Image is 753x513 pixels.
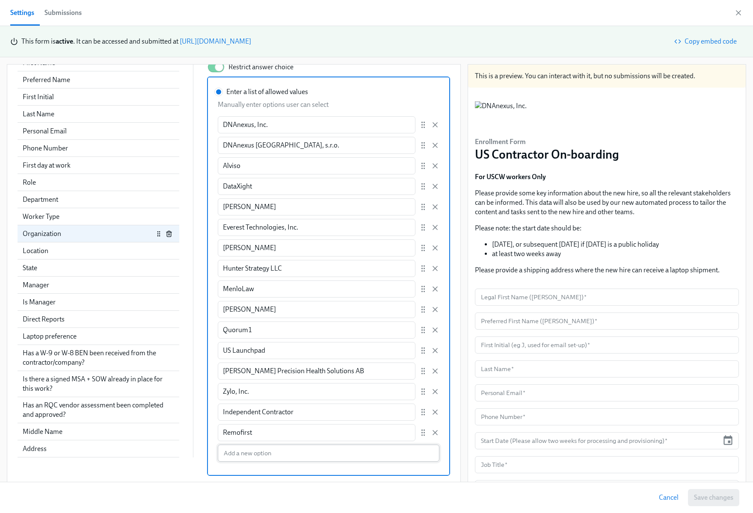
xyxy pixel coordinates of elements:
[218,137,415,154] input: Enter a list of allowed valuesManually enter options user can selectAdd a new option
[653,489,685,506] button: Cancel
[18,328,179,345] div: Laptop preference
[431,387,439,396] button: Enter a list of allowed valuesManually enter options user can selectAdd a new option
[431,203,439,211] button: Enter a list of allowed valuesManually enter options user can selectAdd a new option
[56,37,73,45] strong: active
[431,367,439,375] button: Enter a list of allowed valuesManually enter options user can selectAdd a new option
[431,346,439,355] button: Enter a list of allowed valuesManually enter options user can selectAdd a new option
[23,401,174,419] div: Has an RQC vendor assessment been completed and approved?
[44,7,82,19] div: Submissions
[23,195,174,204] div: Department
[23,246,174,256] div: Location
[18,174,179,191] div: Role
[218,260,415,277] input: Enter a list of allowed valuesManually enter options user can selectAdd a new option
[431,408,439,416] button: Enter a list of allowed valuesManually enter options user can selectAdd a new option
[475,265,739,275] p: Please provide a shipping address where the new hire can receive a laptop shipment.
[431,305,439,314] button: Enter a list of allowed valuesManually enter options user can selectAdd a new option
[431,428,439,437] button: Enter a list of allowed valuesManually enter options user can selectAdd a new option
[218,424,415,441] input: Enter a list of allowed valuesManually enter options user can selectAdd a new option
[23,315,174,324] div: Direct Reports
[431,162,439,170] button: Enter a list of allowed valuesManually enter options user can selectAdd a new option
[18,345,179,371] div: Has a W-9 or W-8 BEN been received from the contractor/company?
[218,321,415,339] input: Enter a list of allowed valuesManually enter options user can selectAdd a new option
[23,374,174,393] div: Is there a signed MSA + SOW already in place for this work?
[228,62,293,72] p: Restrict answer choice
[18,106,179,123] div: Last Name
[18,440,179,457] div: Address
[226,87,308,97] span: Enter a list of allowed values
[23,212,174,221] div: Worker Type
[431,141,439,150] button: Enter a list of allowed valuesManually enter options user can selectAdd a new option
[18,123,179,140] div: Personal Email
[492,249,739,259] li: at least two weeks away
[23,444,174,454] div: Address
[23,109,174,119] div: Last Name
[23,229,154,239] div: Organization
[23,332,174,341] div: Laptop preference
[23,348,174,367] div: Has a W-9 or W-8 BEN been received from the contractor/company?
[218,445,439,462] input: Enter a list of allowed valuesManually enter options user can selectAdd a new option
[23,75,174,85] div: Preferred Name
[23,298,174,307] div: Is Manager
[431,264,439,273] button: Enter a list of allowed valuesManually enter options user can selectAdd a new option
[21,37,178,45] span: This form is . It can be accessed and submitted at
[670,33,743,50] button: Copy embed code
[218,383,415,400] input: Enter a list of allowed valuesManually enter options user can selectAdd a new option
[23,92,174,102] div: First Initial
[218,239,415,256] input: Enter a list of allowed valuesManually enter options user can selectAdd a new option
[18,71,179,88] div: Preferred Name
[18,88,179,106] div: First Initial
[18,397,179,423] div: Has an RQC vendor assessment been completed and approved?
[23,144,174,153] div: Phone Number
[676,37,737,46] span: Copy embed code
[10,7,34,19] span: Settings
[218,342,415,359] input: Enter a list of allowed valuesManually enter options user can selectAdd a new option
[18,225,179,242] div: Organization
[475,147,619,162] h3: US Contractor On-boarding
[218,301,415,318] input: Enter a list of allowed valuesManually enter options user can selectAdd a new option
[18,311,179,328] div: Direct Reports
[475,189,739,217] p: Please provide some key information about the new hire, so all the relevant stakeholders can be i...
[475,432,719,449] input: MM/DD/YYYY
[18,259,179,277] div: State
[218,219,415,236] input: Enter a list of allowed valuesManually enter options user can selectAdd a new option
[431,223,439,232] button: Enter a list of allowed valuesManually enter options user can selectAdd a new option
[475,137,619,147] h6: Enrollment Form
[180,37,251,45] a: [URL][DOMAIN_NAME]
[431,285,439,293] button: Enter a list of allowed valuesManually enter options user can selectAdd a new option
[218,116,415,133] input: Enter a list of allowed valuesManually enter options user can selectAdd a new option
[492,240,739,249] li: [DATE], or subsequent [DATE] if [DATE] is a public holiday
[18,294,179,311] div: Is Manager
[218,178,415,195] input: Enter a list of allowed valuesManually enter options user can selectAdd a new option
[23,178,174,187] div: Role
[431,121,439,129] button: Enter a list of allowed valuesManually enter options user can selectAdd a new option
[18,140,179,157] div: Phone Number
[23,427,174,436] div: Middle Name
[431,182,439,191] button: Enter a list of allowed valuesManually enter options user can selectAdd a new option
[475,101,527,127] img: DNAnexus, Inc.
[218,404,415,421] input: Enter a list of allowed valuesManually enter options user can selectAdd a new option
[468,65,746,88] div: This is a preview. You can interact with it, but no submissions will be created.
[18,423,179,440] div: Middle Name
[475,224,739,233] p: Please note: the start date should be:
[18,208,179,225] div: Worker Type
[23,280,174,290] div: Manager
[218,363,415,380] input: Enter a list of allowed valuesManually enter options user can selectAdd a new option
[431,244,439,252] button: Enter a list of allowed valuesManually enter options user can selectAdd a new option
[218,100,439,109] span: Manually enter options user can select
[23,161,174,170] div: First day at work
[18,242,179,259] div: Location
[659,493,679,502] span: Cancel
[218,157,415,174] input: Enter a list of allowed valuesManually enter options user can selectAdd a new option
[475,173,546,181] strong: For USCW workers Only
[18,191,179,208] div: Department
[18,277,179,294] div: Manager
[218,198,415,215] input: Enter a list of allowed valuesManually enter options user can selectAdd a new option
[218,280,415,298] input: Enter a list of allowed valuesManually enter options user can selectAdd a new option
[431,326,439,334] button: Enter a list of allowed valuesManually enter options user can selectAdd a new option
[18,157,179,174] div: First day at work
[23,127,174,136] div: Personal Email
[23,263,174,273] div: State
[18,371,179,397] div: Is there a signed MSA + SOW already in place for this work?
